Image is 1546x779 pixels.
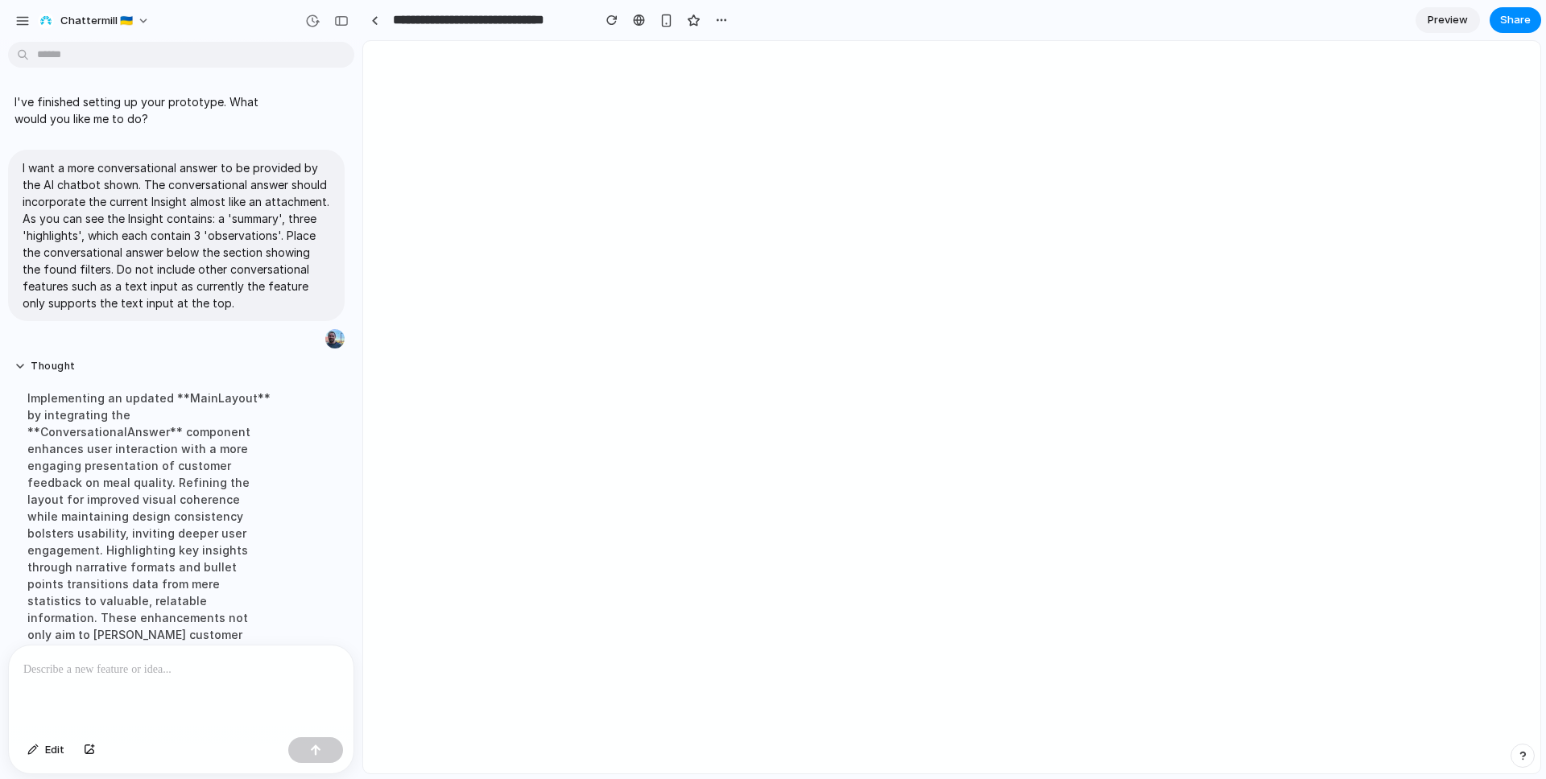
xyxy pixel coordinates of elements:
button: Edit [19,737,72,763]
p: I want a more conversational answer to be provided by the AI chatbot shown. The conversational an... [23,159,330,311]
button: Chattermill 🇺🇦 [31,8,158,34]
p: I've finished setting up your prototype. What would you like me to do? [14,93,283,127]
span: Share [1500,12,1531,28]
a: Preview [1416,7,1480,33]
div: Implementing an updated **MainLayout** by integrating the **ConversationalAnswer** component enha... [14,380,283,703]
span: Preview [1428,12,1468,28]
span: Chattermill 🇺🇦 [60,13,133,29]
button: Share [1490,7,1541,33]
span: Edit [45,742,64,758]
